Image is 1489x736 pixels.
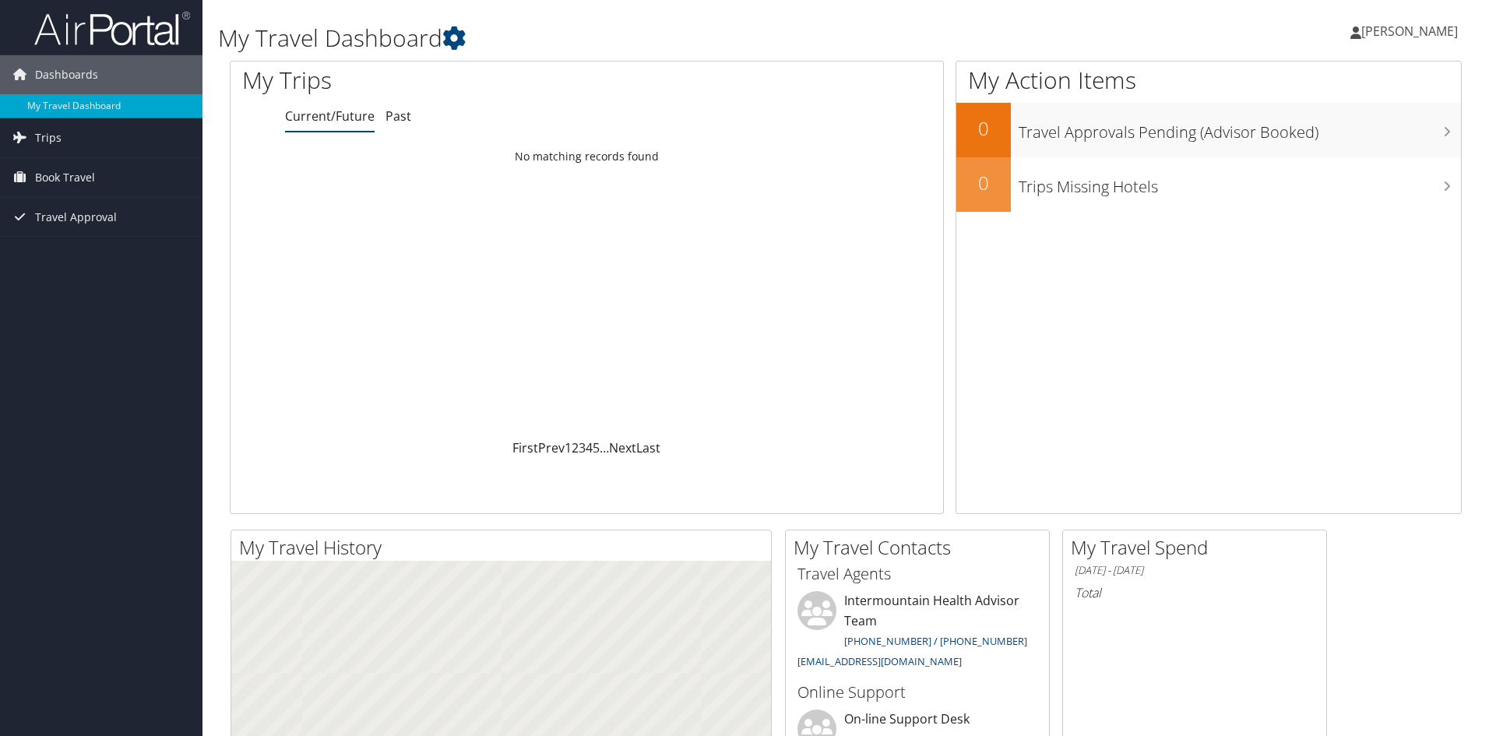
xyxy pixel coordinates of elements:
[35,55,98,94] span: Dashboards
[1071,534,1326,561] h2: My Travel Spend
[586,439,593,456] a: 4
[1019,168,1461,198] h3: Trips Missing Hotels
[790,591,1045,674] li: Intermountain Health Advisor Team
[794,534,1049,561] h2: My Travel Contacts
[593,439,600,456] a: 5
[956,103,1461,157] a: 0Travel Approvals Pending (Advisor Booked)
[956,157,1461,212] a: 0Trips Missing Hotels
[1350,8,1473,55] a: [PERSON_NAME]
[35,118,62,157] span: Trips
[35,198,117,237] span: Travel Approval
[609,439,636,456] a: Next
[35,158,95,197] span: Book Travel
[512,439,538,456] a: First
[797,563,1037,585] h3: Travel Agents
[34,10,190,47] img: airportal-logo.png
[1075,584,1315,601] h6: Total
[285,107,375,125] a: Current/Future
[572,439,579,456] a: 2
[844,634,1027,648] a: [PHONE_NUMBER] / [PHONE_NUMBER]
[956,64,1461,97] h1: My Action Items
[797,654,962,668] a: [EMAIL_ADDRESS][DOMAIN_NAME]
[956,170,1011,196] h2: 0
[239,534,771,561] h2: My Travel History
[538,439,565,456] a: Prev
[600,439,609,456] span: …
[636,439,660,456] a: Last
[797,681,1037,703] h3: Online Support
[385,107,411,125] a: Past
[1019,114,1461,143] h3: Travel Approvals Pending (Advisor Booked)
[956,115,1011,142] h2: 0
[565,439,572,456] a: 1
[218,22,1055,55] h1: My Travel Dashboard
[579,439,586,456] a: 3
[231,143,943,171] td: No matching records found
[1361,23,1458,40] span: [PERSON_NAME]
[242,64,635,97] h1: My Trips
[1075,563,1315,578] h6: [DATE] - [DATE]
